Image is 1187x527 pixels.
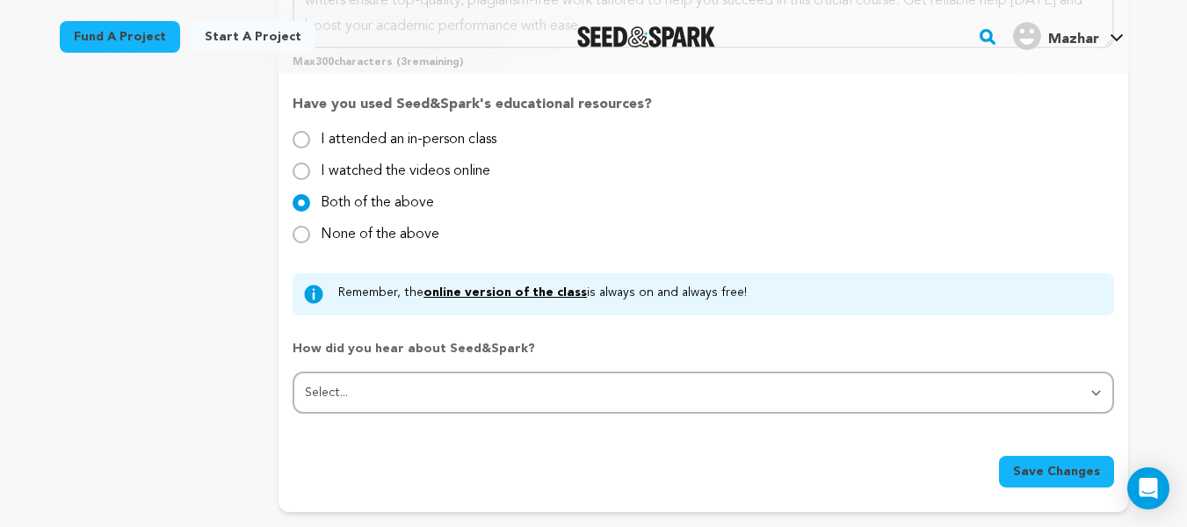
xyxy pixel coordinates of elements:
div: Open Intercom Messenger [1127,467,1169,509]
label: I attended an in-person class [321,119,496,147]
button: Save Changes [999,456,1114,487]
a: Start a project [191,21,315,53]
a: online version of the class [423,286,587,299]
label: I watched the videos online [321,150,490,178]
p: How did you hear about Seed&Spark? [293,340,1113,372]
a: Seed&Spark Homepage [577,26,715,47]
p: Have you used Seed&Spark's educational resources? [293,94,1113,129]
span: Save Changes [1013,463,1100,480]
p: Remember, the is always on and always free! [338,284,747,305]
span: Mazhar's Profile [1010,18,1127,55]
label: None of the above [321,213,439,242]
a: Fund a project [60,21,180,53]
img: user.png [1013,22,1041,50]
div: Mazhar's Profile [1013,22,1099,50]
img: Seed&Spark Logo Dark Mode [577,26,715,47]
a: Mazhar's Profile [1010,18,1127,50]
span: Mazhar [1048,32,1099,47]
label: Both of the above [321,182,434,210]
